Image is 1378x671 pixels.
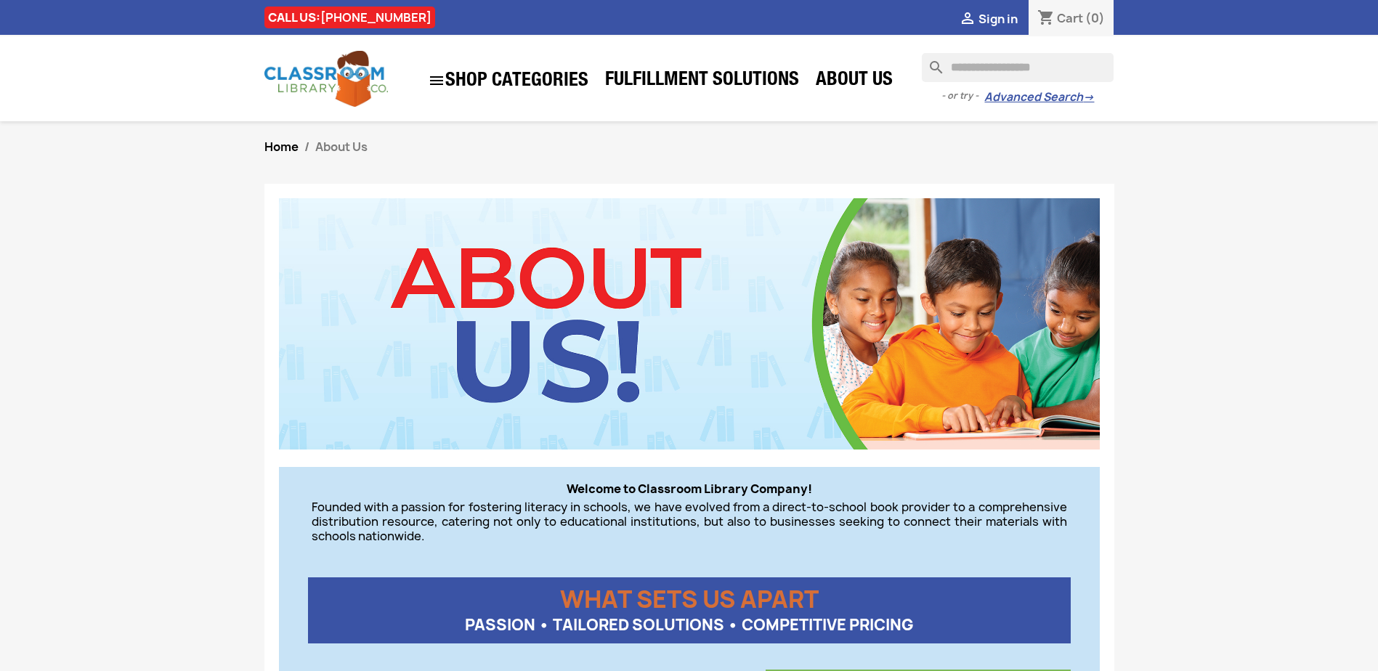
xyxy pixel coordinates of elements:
[320,9,431,25] a: [PHONE_NUMBER]
[312,481,1067,496] p: Welcome to Classroom Library Company!
[1083,90,1094,105] span: →
[1057,10,1083,26] span: Cart
[941,89,984,103] span: - or try -
[959,11,976,28] i: 
[264,7,435,28] div: CALL US:
[308,618,1071,643] p: PASSION • TAILORED SOLUTIONS • COMPETITIVE PRICING
[1037,10,1055,28] i: shopping_cart
[808,67,900,96] a: About Us
[978,11,1018,27] span: Sign in
[421,65,596,97] a: SHOP CATEGORIES
[959,11,1018,27] a:  Sign in
[922,53,1114,82] input: Search
[264,51,388,107] img: Classroom Library Company
[312,500,1067,543] p: Founded with a passion for fostering literacy in schools, we have evolved from a direct-to-school...
[264,139,299,155] a: Home
[315,139,368,155] span: About Us
[279,198,1100,450] img: CLC_About_Us.jpg
[922,53,939,70] i: search
[598,67,806,96] a: Fulfillment Solutions
[428,72,445,89] i: 
[1085,10,1105,26] span: (0)
[308,577,1071,606] p: WHAT SETS US APART
[984,90,1094,105] a: Advanced Search→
